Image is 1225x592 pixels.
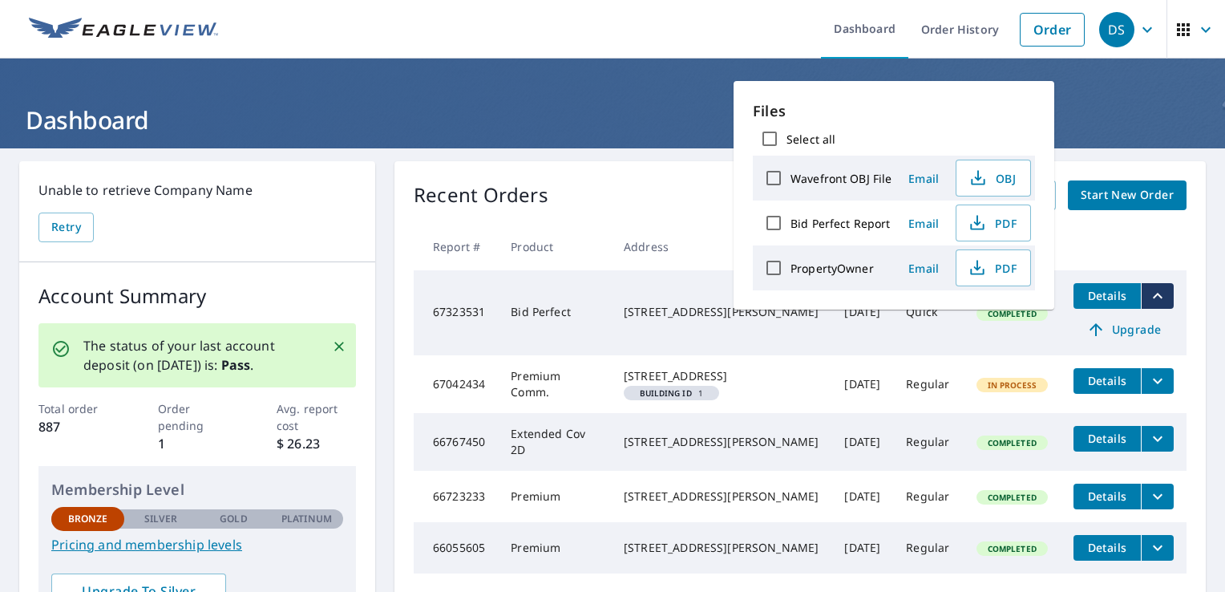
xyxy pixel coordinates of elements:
td: Regular [893,413,963,471]
a: Order [1020,13,1085,47]
span: Email [904,171,943,186]
button: PDF [956,249,1031,286]
p: Files [753,100,1035,122]
td: [DATE] [831,355,893,413]
span: Completed [978,492,1046,503]
td: 67323531 [414,270,498,355]
span: Completed [978,437,1046,448]
p: Recent Orders [414,180,548,210]
button: detailsBtn-66767450 [1073,426,1141,452]
button: detailsBtn-66055605 [1073,535,1141,561]
td: Quick [893,270,963,355]
a: Pricing and membership levels [51,535,343,554]
label: Bid Perfect Report [790,216,890,231]
button: OBJ [956,160,1031,197]
span: Upgrade [1083,320,1164,339]
td: 66723233 [414,471,498,522]
em: Building ID [640,389,692,397]
a: Start New Order [1068,180,1187,210]
div: [STREET_ADDRESS] [624,368,819,384]
td: Regular [893,355,963,413]
div: [STREET_ADDRESS][PERSON_NAME] [624,304,819,320]
p: $ 26.23 [277,434,356,453]
span: In Process [978,379,1047,391]
td: Bid Perfect [498,270,611,355]
button: filesDropdownBtn-67042434 [1141,368,1174,394]
p: The status of your last account deposit (on [DATE]) is: . [83,336,313,375]
td: Premium [498,522,611,574]
button: filesDropdownBtn-67323531 [1141,283,1174,309]
span: PDF [966,213,1017,233]
p: Silver [144,512,178,526]
span: Details [1083,489,1131,504]
a: Upgrade [1073,317,1174,343]
p: Platinum [281,512,332,526]
label: Select all [786,132,835,147]
td: [DATE] [831,522,893,574]
div: [STREET_ADDRESS][PERSON_NAME] [624,540,819,556]
p: 887 [38,417,118,436]
span: OBJ [966,168,1017,188]
button: filesDropdownBtn-66723233 [1141,484,1174,509]
label: PropertyOwner [790,261,874,276]
td: 66055605 [414,522,498,574]
p: Total order [38,400,118,417]
span: Start New Order [1081,185,1174,205]
button: detailsBtn-66723233 [1073,484,1141,509]
span: Email [904,216,943,231]
div: DS [1099,12,1134,47]
button: Email [898,256,949,281]
p: Membership Level [51,479,343,501]
p: Bronze [68,512,108,526]
button: filesDropdownBtn-66767450 [1141,426,1174,452]
button: filesDropdownBtn-66055605 [1141,535,1174,561]
div: [STREET_ADDRESS][PERSON_NAME] [624,489,819,505]
td: [DATE] [831,413,893,471]
p: Gold [220,512,247,526]
span: Details [1083,431,1131,446]
p: Avg. report cost [277,400,356,434]
td: [DATE] [831,471,893,522]
button: Email [898,166,949,191]
button: PDF [956,205,1031,241]
img: EV Logo [29,18,218,42]
span: Details [1083,373,1131,388]
td: 67042434 [414,355,498,413]
button: detailsBtn-67042434 [1073,368,1141,394]
th: Report # [414,223,498,270]
button: detailsBtn-67323531 [1073,283,1141,309]
th: Address [611,223,831,270]
span: Completed [978,308,1046,319]
label: Wavefront OBJ File [790,171,891,186]
p: Unable to retrieve Company Name [38,180,356,200]
span: Details [1083,540,1131,555]
button: Retry [38,213,94,242]
p: Order pending [158,400,237,434]
p: 1 [158,434,237,453]
span: Retry [51,217,81,237]
td: Premium [498,471,611,522]
th: Product [498,223,611,270]
button: Close [329,336,350,357]
td: 66767450 [414,413,498,471]
h1: Dashboard [19,103,1206,136]
button: Email [898,211,949,236]
p: Account Summary [38,282,356,310]
td: Regular [893,522,963,574]
span: Email [904,261,943,276]
span: PDF [966,258,1017,278]
div: [STREET_ADDRESS][PERSON_NAME] [624,434,819,450]
td: Premium Comm. [498,355,611,413]
span: 1 [630,389,713,397]
td: [DATE] [831,270,893,355]
td: Extended Cov 2D [498,413,611,471]
span: Details [1083,288,1131,303]
b: Pass [221,356,251,374]
span: Completed [978,543,1046,554]
td: Regular [893,471,963,522]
